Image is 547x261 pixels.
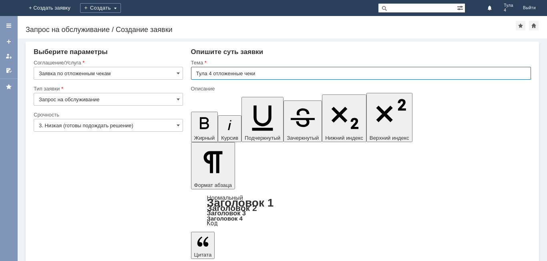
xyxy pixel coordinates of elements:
[2,50,15,62] a: Мои заявки
[284,100,322,142] button: Зачеркнутый
[504,8,513,13] span: 4
[207,203,257,213] a: Заголовок 2
[287,135,319,141] span: Зачеркнутый
[191,112,218,142] button: Жирный
[370,135,409,141] span: Верхний индекс
[207,215,243,222] a: Заголовок 4
[207,220,218,227] a: Код
[457,4,465,11] span: Расширенный поиск
[325,135,363,141] span: Нижний индекс
[516,21,525,30] div: Добавить в избранное
[245,135,280,141] span: Подчеркнутый
[2,64,15,77] a: Мои согласования
[221,135,238,141] span: Курсив
[322,94,366,142] button: Нижний индекс
[80,3,121,13] div: Создать
[194,182,232,188] span: Формат абзаца
[529,21,539,30] div: Сделать домашней страницей
[2,35,15,48] a: Создать заявку
[207,197,274,209] a: Заголовок 1
[194,135,215,141] span: Жирный
[207,194,243,201] a: Нормальный
[191,232,215,259] button: Цитата
[191,86,529,91] div: Описание
[34,60,181,65] div: Соглашение/Услуга
[34,48,108,56] span: Выберите параметры
[191,142,235,189] button: Формат абзаца
[366,93,412,142] button: Верхний индекс
[241,97,284,142] button: Подчеркнутый
[218,115,241,142] button: Курсив
[191,195,531,226] div: Формат абзаца
[504,3,513,8] span: Тула
[34,86,181,91] div: Тип заявки
[26,26,516,34] div: Запрос на обслуживание / Создание заявки
[207,209,246,217] a: Заголовок 3
[191,48,263,56] span: Опишите суть заявки
[191,60,529,65] div: Тема
[34,112,181,117] div: Срочность
[194,252,212,258] span: Цитата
